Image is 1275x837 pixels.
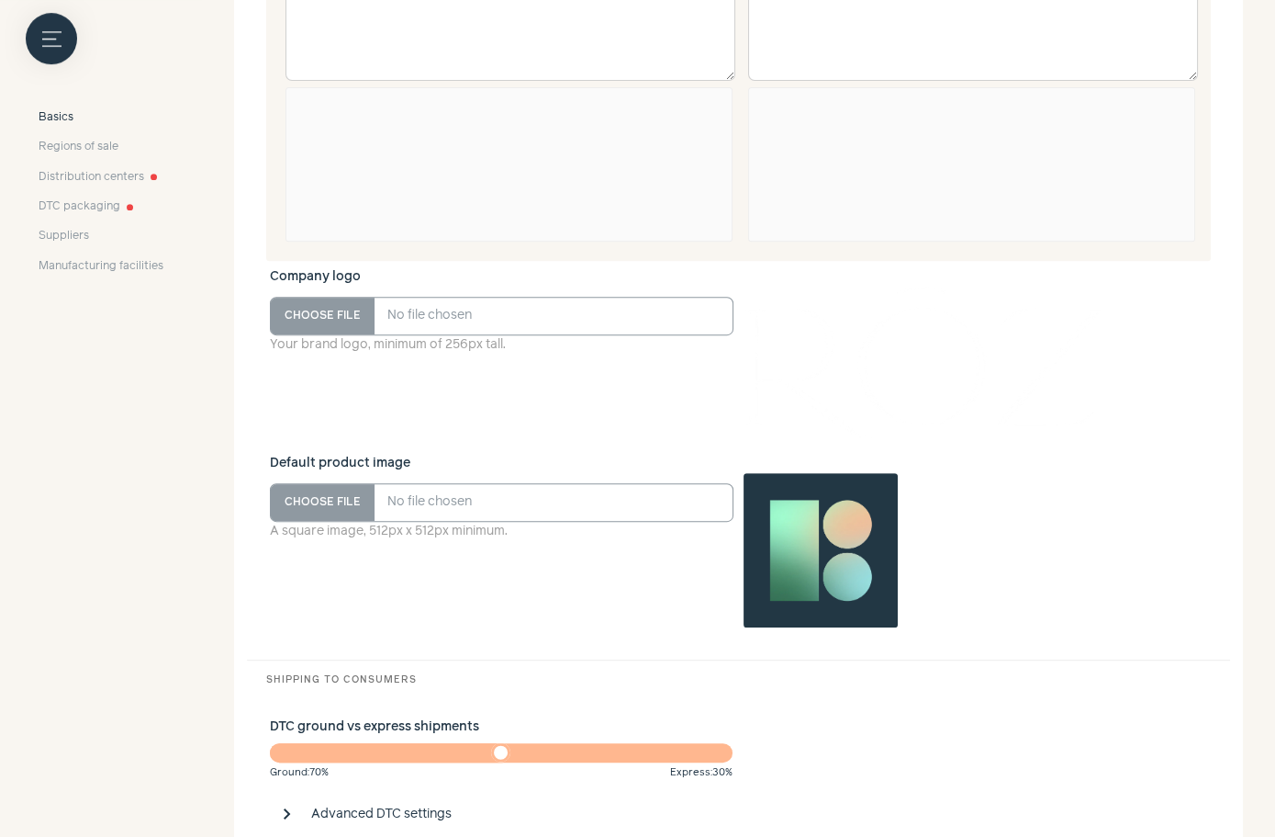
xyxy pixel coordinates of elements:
[311,805,1202,824] span: Advanced DTC settings
[270,483,734,522] input: Default product image A square image, 512px x 512px minimum. Default product fallback
[39,169,163,186] a: Distribution centers
[39,258,163,275] a: Manufacturing facilities
[270,457,410,469] span: Default product image
[670,765,733,781] small: Express : 30%
[39,109,73,126] span: Basics
[39,109,163,126] a: Basics
[270,743,733,763] input: DTC ground vs express shipments Ground:70% Express:30%
[266,673,1211,688] div: Shipping to consumers
[266,794,1211,835] button: chevron_right Advanced DTC settings
[270,270,361,283] span: Company logo
[39,229,163,245] a: Suppliers
[39,169,144,186] span: Distribution centers
[744,473,898,628] img: Default product fallback
[39,198,163,215] a: DTC packaging
[39,139,118,155] span: Regions of sale
[270,335,734,355] p: Your brand logo, minimum of 256px tall.
[39,139,163,155] a: Regions of sale
[270,720,479,733] span: DTC ground vs express shipments
[270,297,734,335] input: Company logo Your brand logo, minimum of 256px tall. Company logo
[39,229,89,245] span: Suppliers
[744,287,1104,441] img: Company logo
[276,803,298,825] span: chevron_right
[270,765,329,781] small: Ground : 70%
[270,522,734,541] p: A square image, 512px x 512px minimum.
[39,198,120,215] span: DTC packaging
